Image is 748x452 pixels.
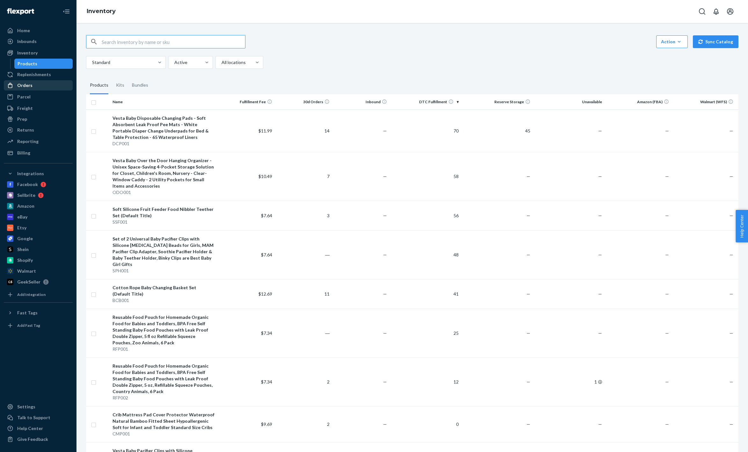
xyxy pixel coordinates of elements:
div: Etsy [17,225,26,231]
ol: breadcrumbs [82,2,121,21]
td: 14 [275,110,332,152]
a: Shopify [4,255,73,265]
div: Shein [17,246,29,253]
th: Walmart (WFS) [672,94,738,110]
span: — [383,252,387,257]
div: Reporting [17,138,39,145]
div: RFP002 [113,395,215,401]
button: Open account menu [724,5,737,18]
td: 2 [275,357,332,406]
span: — [598,330,602,336]
a: Add Integration [4,290,73,300]
span: — [665,213,669,218]
div: Products [18,61,37,67]
span: — [730,291,733,297]
div: Reusable Food Pouch for Homemade Organic Food for Babies and Toddlers, BPA Free Self Standing Bab... [113,314,215,346]
a: Settings [4,402,73,412]
td: 25 [389,309,461,357]
div: Action [661,39,683,45]
a: Products [14,59,73,69]
td: ― [275,309,332,357]
div: Inbounds [17,38,37,45]
span: — [383,291,387,297]
a: Help Center [4,423,73,434]
td: 58 [389,152,461,201]
th: Inbound [332,94,389,110]
span: — [730,252,733,257]
span: — [665,174,669,179]
span: — [383,330,387,336]
div: Reusable Food Pouch for Homemade Organic Food for Babies and Toddlers, BPA Free Self Standing Bab... [113,363,215,395]
button: Give Feedback [4,434,73,444]
button: Integrations [4,169,73,179]
a: Inventory [87,8,116,15]
button: Sync Catalog [693,35,738,48]
div: Orders [17,82,33,89]
div: Google [17,235,33,242]
div: Walmart [17,268,36,274]
span: — [527,213,530,218]
span: — [730,421,733,427]
button: Fast Tags [4,308,73,318]
div: Add Integration [17,292,46,297]
div: Facebook [17,181,38,188]
div: SSF001 [113,219,215,225]
td: 45 [461,110,533,152]
div: Set of 2 Universal Baby Pacifier Clips with Silicone [MEDICAL_DATA] Beads for Girls, MAM Pacifier... [113,236,215,268]
span: — [598,213,602,218]
span: — [383,379,387,384]
div: Inventory [17,50,38,56]
td: 7 [275,152,332,201]
span: — [665,421,669,427]
a: Orders [4,80,73,90]
span: $11.99 [258,128,272,133]
a: Google [4,233,73,244]
span: — [383,421,387,427]
td: 12 [389,357,461,406]
span: — [730,174,733,179]
span: $7.34 [261,330,272,336]
span: Support [13,4,36,10]
a: eBay [4,212,73,222]
span: — [598,174,602,179]
div: Billing [17,150,30,156]
div: Settings [17,404,35,410]
div: SPH001 [113,268,215,274]
span: $7.34 [261,379,272,384]
div: ODO001 [113,189,215,196]
button: Help Center [736,210,748,242]
td: 3 [275,201,332,230]
div: Amazon [17,203,34,209]
input: Search inventory by name or sku [102,35,245,48]
span: — [665,379,669,384]
div: Cotton Rope Baby Changing Basket Set (Default Title) [113,284,215,297]
a: Shein [4,244,73,255]
div: Soft Silicone Fruit Feeder Food Nibbler Teether Set (Default Title) [113,206,215,219]
span: — [527,291,530,297]
span: — [665,252,669,257]
button: Talk to Support [4,413,73,423]
th: Unavailable [533,94,605,110]
span: — [527,174,530,179]
a: Replenishments [4,69,73,80]
a: Parcel [4,92,73,102]
div: Vesta Baby Over the Door Hanging Organizer - Unisex Space-Saving 4-Pocket Storage Solution for Cl... [113,157,215,189]
button: Open Search Box [696,5,708,18]
div: Give Feedback [17,436,48,442]
div: Vesta Baby Disposable Changing Pads - Soft Absorbent Leak Proof Pee Mats - White Portable Diaper ... [113,115,215,140]
div: Fast Tags [17,310,38,316]
td: 48 [389,230,461,279]
div: Talk to Support [17,414,50,421]
a: Prep [4,114,73,124]
div: Add Fast Tag [17,323,40,328]
button: Action [656,35,688,48]
span: — [598,252,602,257]
div: Replenishments [17,71,51,78]
img: Flexport logo [7,8,34,15]
div: BCB001 [113,297,215,304]
div: Kits [116,76,124,94]
input: Standard [91,59,92,66]
div: GeekSeller [17,279,40,285]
